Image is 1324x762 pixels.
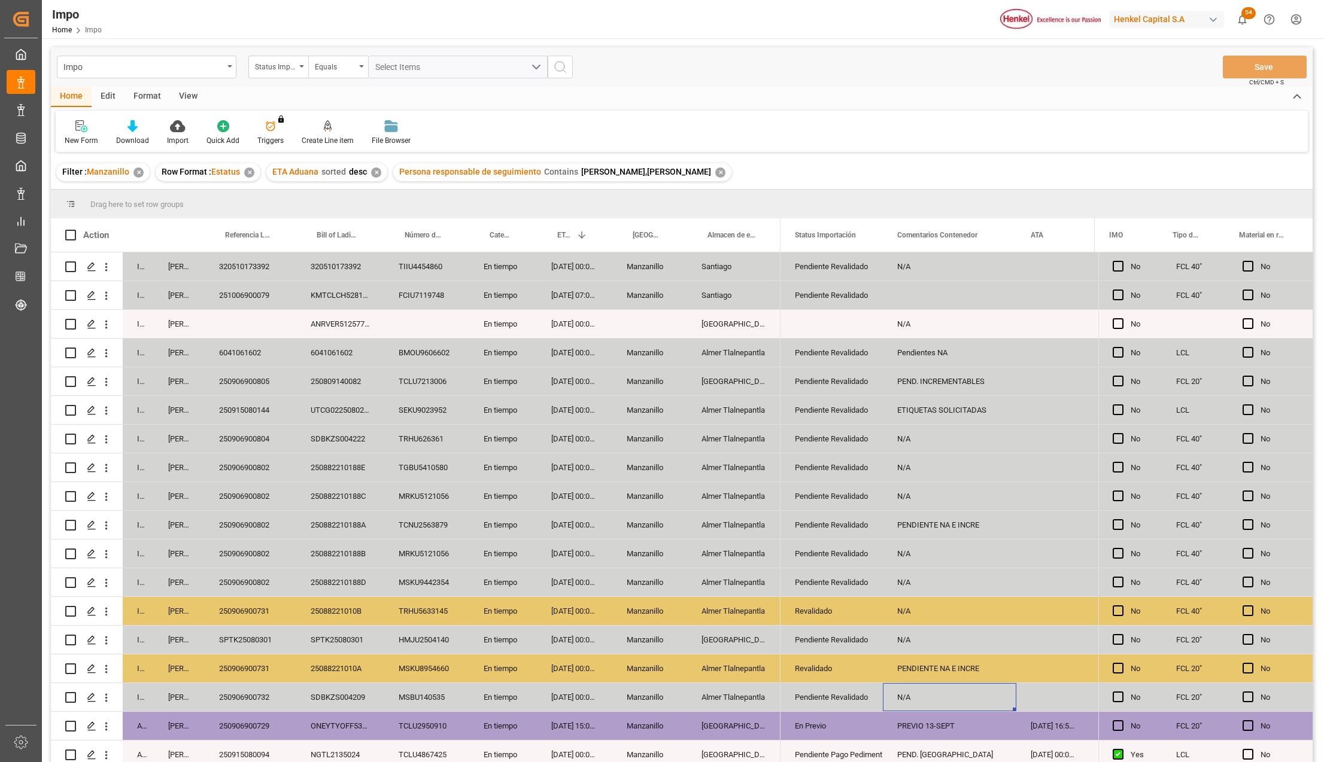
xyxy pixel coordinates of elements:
span: Comentarios Contenedor [897,231,977,239]
div: No [1131,282,1147,309]
button: search button [548,56,573,78]
div: [DATE] 00:00:00 [537,453,612,481]
div: En tiempo [469,482,537,510]
div: [DATE] 07:00:00 [537,281,612,309]
div: In progress [123,482,154,510]
div: [DATE] 00:00:00 [537,568,612,596]
span: Status Importación [795,231,856,239]
div: En tiempo [469,568,537,596]
span: Persona responsable de seguimiento [399,167,541,176]
div: ✕ [715,167,725,178]
div: [PERSON_NAME] [154,281,205,309]
div: Manzanillo [612,453,687,481]
div: MSKU9442354 [384,568,469,596]
div: File Browser [372,135,411,146]
div: 6041061602 [296,339,384,367]
div: N/A [883,568,1016,596]
div: [DATE] 00:00:00 [537,367,612,395]
div: [DATE] 00:00:00 [537,310,612,338]
div: Manzanillo [612,482,687,510]
div: In progress [123,367,154,395]
div: Almer Tlalnepantla [687,654,781,682]
div: 25088221010A [296,654,384,682]
div: PENDIENTE NA E INCRE [883,654,1016,682]
span: IMO [1109,231,1123,239]
div: N/A [883,252,1016,281]
div: No [1261,282,1298,309]
div: In progress [123,511,154,539]
div: N/A [883,453,1016,481]
div: [GEOGRAPHIC_DATA] [687,626,781,654]
div: PENDIENTE NA E INCRE [883,511,1016,539]
div: No [1261,310,1298,338]
div: Press SPACE to select this row. [51,310,781,339]
div: Press SPACE to select this row. [51,482,781,511]
span: Almacen de entrega [707,231,755,239]
div: Press SPACE to select this row. [1098,367,1313,396]
div: HMJU2504140 [384,626,469,654]
div: FCL 40" [1162,511,1228,539]
div: Manzanillo [612,281,687,309]
div: Press SPACE to select this row. [1098,339,1313,367]
div: Almer Tlalnepantla [687,396,781,424]
div: Henkel Capital S.A [1109,11,1224,28]
div: Press SPACE to select this row. [51,683,781,712]
div: No [1261,253,1298,281]
div: Impo [63,59,223,74]
div: Action [83,230,109,240]
div: [DATE] 16:58:00 [1016,712,1089,740]
div: Manzanillo [612,540,687,568]
div: Home [51,87,92,107]
div: ✕ [133,167,144,178]
div: SDBKZS004209 [296,683,384,711]
div: No [1261,339,1298,367]
div: [GEOGRAPHIC_DATA] [687,712,781,740]
div: En tiempo [469,252,537,281]
div: In progress [123,252,154,281]
div: 320510173392 [205,252,296,281]
button: Save [1223,56,1307,78]
div: Press SPACE to select this row. [51,367,781,396]
div: TCLU2950910 [384,712,469,740]
div: Almer Tlalnepantla [687,339,781,367]
div: Press SPACE to select this row. [51,453,781,482]
div: [PERSON_NAME] [154,597,205,625]
div: 320510173392 [296,252,384,281]
div: [DATE] 00:00:00 [537,425,612,453]
div: Press SPACE to select this row. [1098,712,1313,740]
div: [PERSON_NAME] [154,396,205,424]
div: LCL [1162,396,1228,424]
div: FCL 20" [1162,626,1228,654]
div: [PERSON_NAME] [154,453,205,481]
div: TRHU5633145 [384,597,469,625]
div: Press SPACE to select this row. [1098,568,1313,597]
div: Press SPACE to select this row. [1098,396,1313,425]
div: En tiempo [469,367,537,395]
div: Pendientes NA [883,339,1016,367]
div: Status Importación [255,59,296,72]
div: Pendiente Revalidado [795,282,869,309]
div: N/A [883,482,1016,510]
div: 251006900079 [205,281,296,309]
div: Press SPACE to select this row. [1098,511,1313,540]
div: [PERSON_NAME] [154,626,205,654]
span: desc [349,167,367,176]
div: ONEYTYOFF5333400 [296,712,384,740]
div: [DATE] 15:00:00 [537,712,612,740]
div: Press SPACE to select this row. [51,425,781,453]
div: N/A [883,626,1016,654]
div: 25088221010B [296,597,384,625]
div: In progress [123,626,154,654]
span: Tipo de Carga (LCL/FCL) [1173,231,1200,239]
div: Manzanillo [612,683,687,711]
div: 250906900802 [205,511,296,539]
div: En tiempo [469,597,537,625]
div: In progress [123,281,154,309]
span: Row Format : [162,167,211,176]
span: Estatus [211,167,240,176]
div: 250906900802 [205,540,296,568]
div: Press SPACE to select this row. [1098,626,1313,654]
div: PEND. INCREMENTABLES [883,367,1016,395]
div: Manzanillo [612,339,687,367]
span: Referencia Leschaco [225,231,271,239]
